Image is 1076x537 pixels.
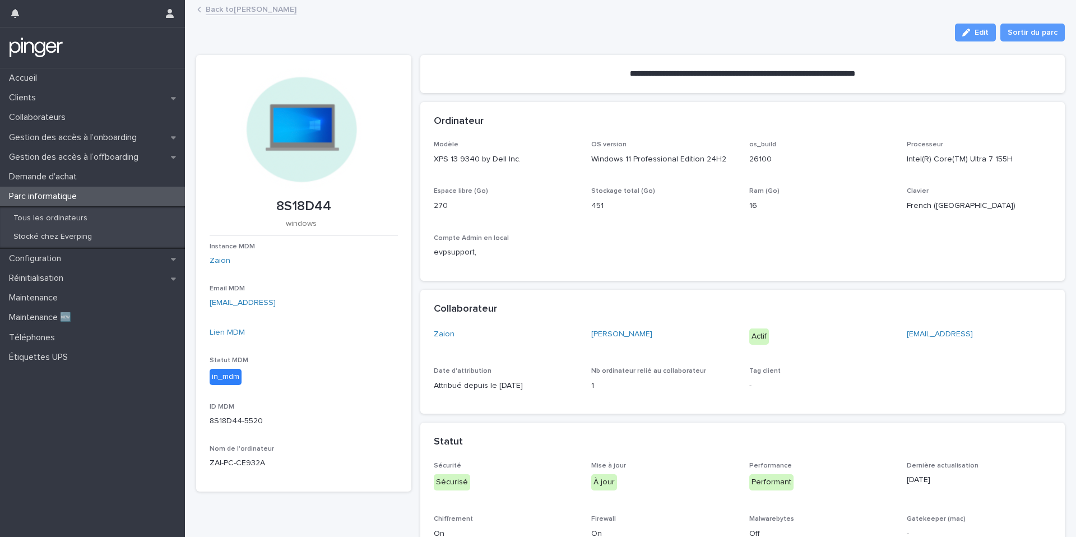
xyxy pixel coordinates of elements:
[210,457,398,469] p: ZAI-PC-CE932A
[434,368,491,374] span: Date d'attribution
[434,200,578,212] p: 270
[434,141,458,148] span: Modèle
[4,332,64,343] p: Téléphones
[907,462,978,469] span: Dernière actualisation
[749,328,769,345] div: Actif
[749,462,792,469] span: Performance
[591,380,736,392] p: 1
[955,24,996,41] button: Edit
[434,247,578,258] p: evpsupport,
[907,330,973,338] a: [EMAIL_ADDRESS]
[591,154,736,165] p: Windows 11 Professional Edition 24H2
[591,516,616,522] span: Firewall
[907,200,1051,212] p: French ([GEOGRAPHIC_DATA])
[907,516,966,522] span: Gatekeeper (mac)
[434,474,470,490] div: Sécurisé
[434,235,509,242] span: Compte Admin en local
[4,312,80,323] p: Maintenance 🆕
[749,154,894,165] p: 26100
[4,132,146,143] p: Gestion des accès à l’onboarding
[749,141,776,148] span: os_build
[4,253,70,264] p: Configuration
[749,188,780,195] span: Ram (Go)
[210,299,276,307] a: [EMAIL_ADDRESS]
[4,112,75,123] p: Collaborateurs
[4,232,101,242] p: Stocké chez Everping
[210,357,248,364] span: Statut MDM
[1000,24,1065,41] button: Sortir du parc
[4,92,45,103] p: Clients
[434,516,473,522] span: Chiffrement
[4,293,67,303] p: Maintenance
[975,29,989,36] span: Edit
[591,368,706,374] span: Nb ordinateur relié au collaborateur
[4,172,86,182] p: Demande d'achat
[591,474,617,490] div: À jour
[434,303,497,316] h2: Collaborateur
[4,214,96,223] p: Tous les ordinateurs
[907,141,943,148] span: Processeur
[206,2,296,15] a: Back to[PERSON_NAME]
[591,141,627,148] span: OS version
[749,368,781,374] span: Tag client
[1008,27,1058,38] span: Sortir du parc
[210,404,234,410] span: ID MDM
[4,273,72,284] p: Réinitialisation
[4,191,86,202] p: Parc informatique
[434,462,461,469] span: Sécurité
[210,243,255,250] span: Instance MDM
[210,219,393,229] p: windows
[434,154,578,165] p: XPS 13 9340 by Dell Inc.
[749,200,894,212] p: 16
[210,328,245,336] a: Lien MDM
[4,73,46,84] p: Accueil
[210,415,398,427] p: 8S18D44-5520
[4,352,77,363] p: Étiquettes UPS
[907,474,1051,486] p: [DATE]
[591,200,736,212] p: 451
[210,285,245,292] span: Email MDM
[907,188,929,195] span: Clavier
[434,115,484,128] h2: Ordinateur
[749,516,794,522] span: Malwarebytes
[907,154,1051,165] p: Intel(R) Core(TM) Ultra 7 155H
[591,328,652,340] a: [PERSON_NAME]
[210,198,398,215] p: 8S18D44
[591,188,655,195] span: Stockage total (Go)
[9,36,63,59] img: mTgBEunGTSyRkCgitkcU
[749,380,894,392] p: -
[749,474,794,490] div: Performant
[434,436,463,448] h2: Statut
[591,462,626,469] span: Mise à jour
[434,328,454,340] a: Zaion
[210,446,274,452] span: Nom de l'ordinateur
[434,380,578,392] p: Attribué depuis le [DATE]
[210,255,230,267] a: Zaion
[4,152,147,163] p: Gestion des accès à l’offboarding
[210,369,242,385] div: in_mdm
[434,188,488,195] span: Espace libre (Go)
